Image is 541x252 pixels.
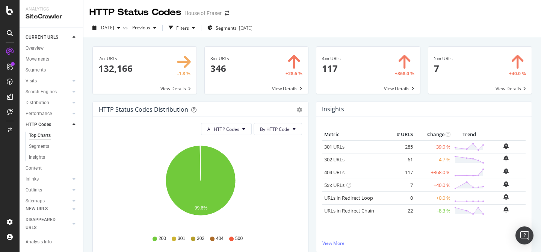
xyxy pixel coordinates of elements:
[385,129,415,140] th: # URLS
[26,205,48,213] div: NEW URLS
[197,235,204,242] span: 302
[26,197,45,205] div: Sitemaps
[26,216,70,232] a: DISAPPEARED URLS
[26,55,49,63] div: Movements
[26,164,78,172] a: Content
[26,66,46,74] div: Segments
[415,204,452,217] td: -8.3 %
[385,191,415,204] td: 0
[503,181,509,187] div: bell-plus
[415,179,452,191] td: +40.0 %
[26,55,78,63] a: Movements
[26,186,42,194] div: Outlinks
[26,238,52,246] div: Analysis Info
[415,129,452,140] th: Change
[503,194,509,200] div: bell-plus
[166,22,198,34] button: Filters
[26,216,63,232] div: DISAPPEARED URLS
[322,129,385,140] th: Metric
[123,24,129,31] span: vs
[129,24,150,31] span: Previous
[415,166,452,179] td: +368.0 %
[26,175,39,183] div: Inlinks
[385,204,415,217] td: 22
[503,143,509,149] div: bell-plus
[26,175,70,183] a: Inlinks
[89,6,181,19] div: HTTP Status Codes
[100,24,114,31] span: 2025 Aug. 19th
[503,155,509,161] div: bell-plus
[297,107,302,112] div: gear
[195,205,207,211] text: 99.6%
[254,123,302,135] button: By HTTP Code
[204,22,255,34] button: Segments[DATE]
[178,235,185,242] span: 301
[322,240,526,246] a: View More
[26,88,70,96] a: Search Engines
[26,121,51,129] div: HTTP Codes
[26,88,57,96] div: Search Engines
[26,12,77,21] div: SiteCrawler
[26,99,70,107] a: Distribution
[29,143,49,150] div: Segments
[515,226,533,244] div: Open Intercom Messenger
[324,207,374,214] a: URLs in Redirect Chain
[26,110,70,118] a: Performance
[26,205,70,213] a: NEW URLS
[503,168,509,174] div: bell-plus
[385,179,415,191] td: 7
[385,166,415,179] td: 117
[29,132,51,140] div: Top Charts
[26,44,78,52] a: Overview
[26,99,49,107] div: Distribution
[207,126,239,132] span: All HTTP Codes
[216,235,224,242] span: 404
[26,164,42,172] div: Content
[324,169,345,176] a: 404 URLs
[201,123,252,135] button: All HTTP Codes
[129,22,159,34] button: Previous
[324,194,373,201] a: URLs in Redirect Loop
[26,110,52,118] div: Performance
[159,235,166,242] span: 200
[26,197,70,205] a: Sitemaps
[26,33,70,41] a: CURRENT URLS
[415,140,452,153] td: +39.0 %
[26,186,70,194] a: Outlinks
[324,182,345,188] a: 5xx URLs
[26,44,44,52] div: Overview
[322,104,344,114] h4: Insights
[26,121,70,129] a: HTTP Codes
[89,22,123,34] button: [DATE]
[415,153,452,166] td: -4.7 %
[385,153,415,166] td: 61
[216,25,237,31] span: Segments
[225,11,229,16] div: arrow-right-arrow-left
[26,66,78,74] a: Segments
[26,77,37,85] div: Visits
[176,25,189,31] div: Filters
[452,129,486,140] th: Trend
[324,156,345,163] a: 302 URLs
[235,235,243,242] span: 500
[99,106,188,113] div: HTTP Status Codes Distribution
[26,33,58,41] div: CURRENT URLS
[29,153,78,161] a: Insights
[99,141,302,228] svg: A chart.
[26,77,70,85] a: Visits
[324,143,345,150] a: 301 URLs
[26,238,78,246] a: Analysis Info
[239,25,252,31] div: [DATE]
[415,191,452,204] td: +0.0 %
[29,143,78,150] a: Segments
[29,153,45,161] div: Insights
[26,6,77,12] div: Analytics
[184,9,222,17] div: House of Fraser
[260,126,290,132] span: By HTTP Code
[29,132,78,140] a: Top Charts
[503,206,509,213] div: bell-plus
[385,140,415,153] td: 285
